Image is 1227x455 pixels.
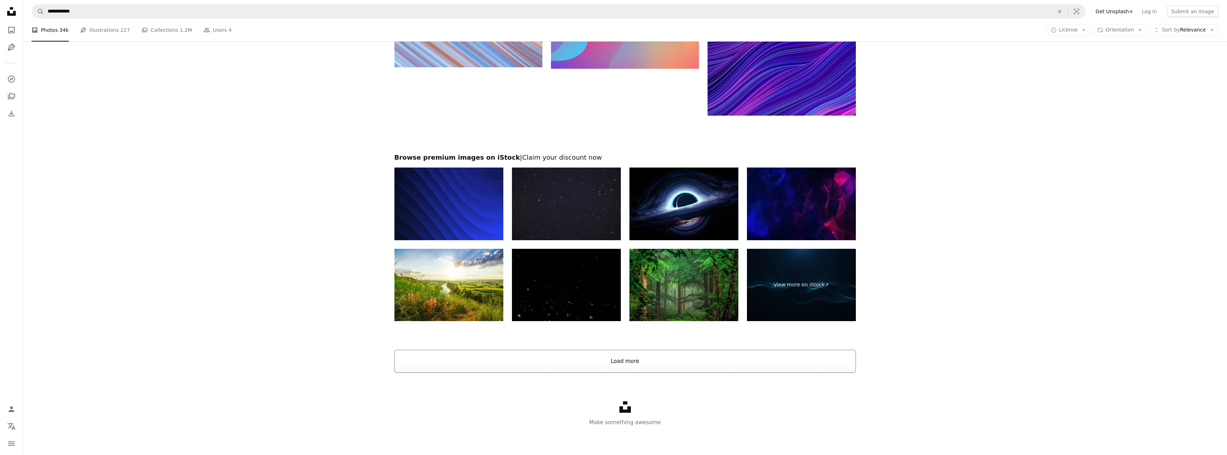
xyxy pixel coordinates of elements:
a: Get Unsplash+ [1091,6,1137,17]
img: Abstract black-blue gradient lines: Thick flowing plastic stripes in a digitally animated 2D grap... [394,168,503,240]
button: Submit an image [1167,6,1218,17]
span: Sort by [1162,27,1180,33]
button: Language [4,419,19,434]
button: Orientation [1093,24,1146,36]
a: Log in / Sign up [4,402,19,416]
a: background pattern [708,64,855,71]
button: Search Unsplash [32,5,44,18]
span: | Claim your discount now [520,154,602,161]
button: Load more [394,350,856,373]
a: Explore [4,72,19,86]
span: Relevance [1162,26,1206,34]
a: Illustrations 227 [80,19,130,42]
button: Menu [4,436,19,451]
img: Jungle HD Wallpaper [629,249,738,321]
a: Collections 1.2M [142,19,192,42]
span: 4 [229,26,232,34]
a: Download History [4,106,19,121]
button: Clear [1052,5,1068,18]
span: 227 [120,26,130,34]
a: Collections [4,89,19,103]
img: Black Hole clouds, high quality render. [629,168,738,240]
img: background pattern [708,19,855,116]
span: 1.2M [180,26,192,34]
a: Photos [4,23,19,37]
a: Illustrations [4,40,19,54]
img: A beautiful valley with a river, blue sky with large clouds and bright sun. Aerial [394,249,503,321]
p: Make something awesome [23,418,1227,427]
a: View more on iStock↗ [747,249,856,321]
img: Dusty Particles Background Image [512,168,621,240]
a: Home — Unsplash [4,4,19,20]
img: Abstract Background Wallpaper [747,168,856,240]
h2: Browse premium images on iStock [394,153,856,162]
a: Users 4 [203,19,232,42]
button: Visual search [1068,5,1085,18]
span: Orientation [1106,27,1134,33]
form: Find visuals sitewide [32,4,1085,19]
button: Sort byRelevance [1149,24,1218,36]
span: License [1059,27,1078,33]
button: License [1046,24,1091,36]
img: 4k Night sky with stars sparkling on black background [512,249,621,321]
a: Log in [1137,6,1161,17]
